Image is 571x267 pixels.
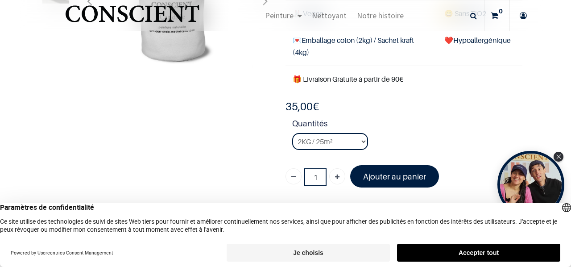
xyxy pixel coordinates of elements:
[285,100,319,113] b: €
[293,75,403,83] font: 🎁 Livraison Gratuite à partir de 90€
[437,27,522,66] td: ❤️Hypoallergénique
[312,10,347,21] span: Nettoyant
[554,152,563,162] div: Close Tolstoy widget
[497,151,564,218] div: Tolstoy bubble widget
[350,165,439,187] a: Ajouter au panier
[497,151,564,218] div: Open Tolstoy
[363,172,426,181] font: Ajouter au panier
[293,36,302,45] span: 💌
[8,8,34,34] button: Open chat widget
[497,7,505,16] sup: 0
[329,168,345,184] a: Ajouter
[285,100,313,113] span: 35,00
[285,168,302,184] a: Supprimer
[265,10,294,21] span: Peinture
[497,151,564,218] div: Open Tolstoy widget
[292,117,522,133] strong: Quantités
[357,10,404,21] span: Notre histoire
[285,27,437,66] td: Emballage coton (2kg) / Sachet kraft (4kg)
